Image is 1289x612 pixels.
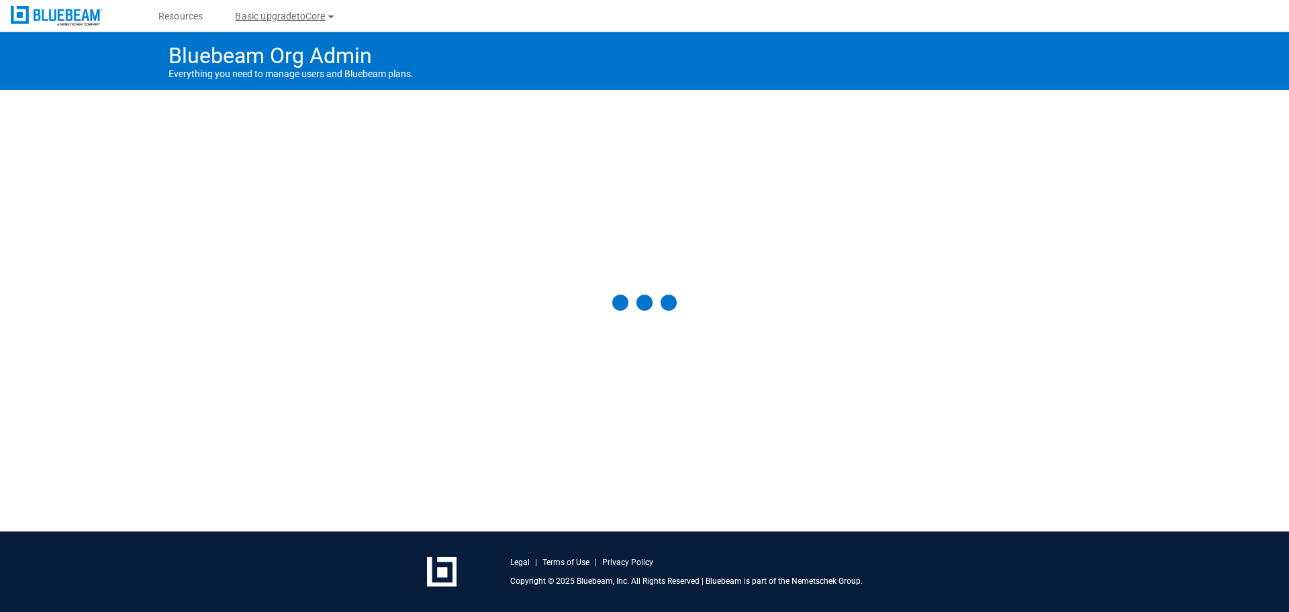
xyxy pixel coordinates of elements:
[612,295,677,311] div: undefined
[510,557,530,568] a: Legal
[169,43,1120,68] h1: Bluebeam Org Admin
[510,576,863,586] p: Copyright © 2025 Bluebeam, Inc. All Rights Reserved | Bluebeam is part of the Nemetschek Group.
[142,5,219,27] button: Resources
[542,557,589,568] a: Terms of Use
[219,5,352,27] button: Basic upgradetoCore
[158,32,1131,90] div: Everything you need to manage users and Bluebeam plans.
[11,6,102,25] img: Bluebeam, Inc.
[510,557,653,568] div: | |
[602,557,653,568] a: Privacy Policy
